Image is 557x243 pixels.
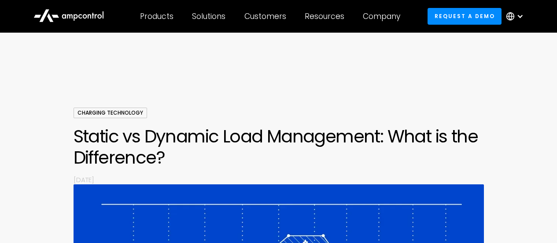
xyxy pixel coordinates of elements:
[74,126,484,168] h1: Static vs Dynamic Load Management: What is the Difference?
[244,11,286,21] div: Customers
[363,11,400,21] div: Company
[305,11,344,21] div: Resources
[140,11,173,21] div: Products
[428,8,502,24] a: Request a demo
[192,11,225,21] div: Solutions
[74,108,147,118] div: Charging Technology
[74,175,484,184] p: [DATE]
